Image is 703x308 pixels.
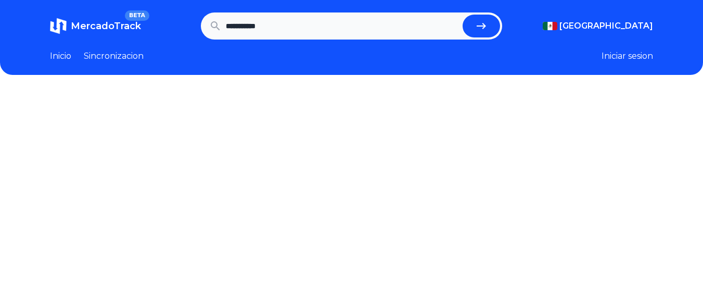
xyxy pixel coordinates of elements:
span: BETA [125,10,149,21]
img: MercadoTrack [50,18,67,34]
img: Mexico [543,22,557,30]
button: Iniciar sesion [602,50,653,62]
a: Inicio [50,50,71,62]
a: MercadoTrackBETA [50,18,141,34]
span: [GEOGRAPHIC_DATA] [559,20,653,32]
a: Sincronizacion [84,50,144,62]
button: [GEOGRAPHIC_DATA] [543,20,653,32]
span: MercadoTrack [71,20,141,32]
